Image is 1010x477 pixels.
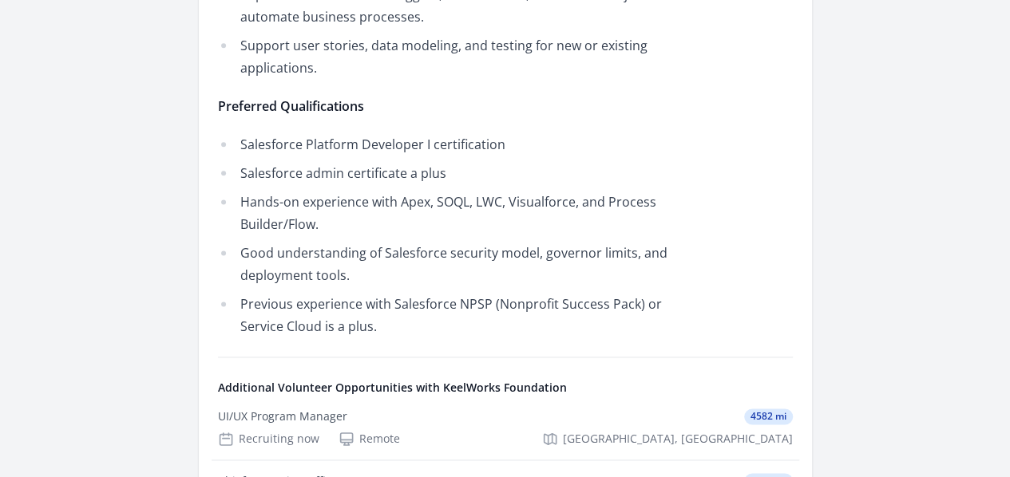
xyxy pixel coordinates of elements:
li: Good understanding of Salesforce security model, governor limits, and deployment tools. [218,242,685,286]
div: UI/UX Program Manager [218,408,347,424]
li: Salesforce Platform Developer I certification [218,133,685,156]
h4: Additional Volunteer Opportunities with KeelWorks Foundation [218,380,793,396]
span: [GEOGRAPHIC_DATA], [GEOGRAPHIC_DATA] [563,431,793,447]
a: UI/UX Program Manager 4582 mi Recruiting now Remote [GEOGRAPHIC_DATA], [GEOGRAPHIC_DATA] [212,396,799,459]
div: Remote [339,431,400,447]
li: Support user stories, data modeling, and testing for new or existing applications. [218,34,685,79]
li: Hands-on experience with Apex, SOQL, LWC, Visualforce, and Process Builder/Flow. [218,191,685,235]
div: Recruiting now [218,431,319,447]
span: 4582 mi [744,408,793,424]
li: Previous experience with Salesforce NPSP (Nonprofit Success Pack) or Service Cloud is a plus. [218,293,685,337]
li: Salesforce admin certificate a plus [218,162,685,184]
strong: Preferred Qualifications [218,97,364,115]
